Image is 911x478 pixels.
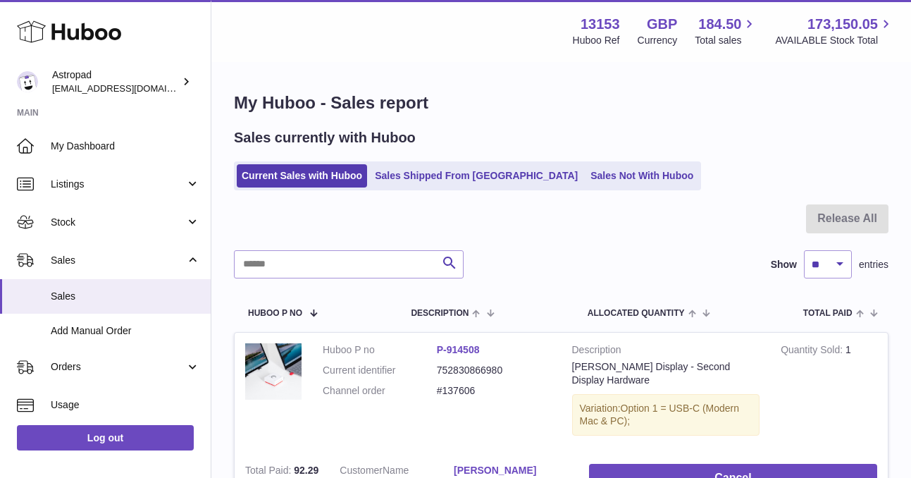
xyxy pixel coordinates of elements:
[340,465,383,476] span: Customer
[52,68,179,95] div: Astropad
[770,333,888,453] td: 1
[572,360,760,387] div: [PERSON_NAME] Display - Second Display Hardware
[588,309,685,318] span: ALLOCATED Quantity
[775,34,894,47] span: AVAILABLE Stock Total
[323,364,437,377] dt: Current identifier
[51,290,200,303] span: Sales
[370,164,583,188] a: Sales Shipped From [GEOGRAPHIC_DATA]
[698,15,741,34] span: 184.50
[51,360,185,374] span: Orders
[585,164,698,188] a: Sales Not With Huboo
[51,140,200,153] span: My Dashboard
[803,309,853,318] span: Total paid
[411,309,469,318] span: Description
[437,364,551,377] dd: 752830866980
[454,464,568,477] a: [PERSON_NAME]
[294,465,318,476] span: 92.29
[647,15,677,34] strong: GBP
[573,34,620,47] div: Huboo Ref
[437,384,551,398] dd: #137606
[323,343,437,357] dt: Huboo P no
[580,403,740,427] span: Option 1 = USB-C (Modern Mac & PC);
[248,309,302,318] span: Huboo P no
[52,82,207,94] span: [EMAIL_ADDRESS][DOMAIN_NAME]
[572,343,760,360] strong: Description
[234,92,888,114] h1: My Huboo - Sales report
[775,15,894,47] a: 173,150.05 AVAILABLE Stock Total
[17,425,194,451] a: Log out
[245,343,302,400] img: MattRonge_r2_MSP20255.jpg
[572,394,760,436] div: Variation:
[17,71,38,92] img: matt@astropad.com
[695,34,757,47] span: Total sales
[638,34,678,47] div: Currency
[807,15,878,34] span: 173,150.05
[437,344,480,355] a: P-914508
[581,15,620,34] strong: 13153
[51,216,185,229] span: Stock
[51,324,200,338] span: Add Manual Order
[781,344,845,359] strong: Quantity Sold
[234,128,416,147] h2: Sales currently with Huboo
[51,178,185,191] span: Listings
[237,164,367,188] a: Current Sales with Huboo
[51,254,185,267] span: Sales
[51,398,200,412] span: Usage
[771,258,797,271] label: Show
[323,384,437,398] dt: Channel order
[695,15,757,47] a: 184.50 Total sales
[859,258,888,271] span: entries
